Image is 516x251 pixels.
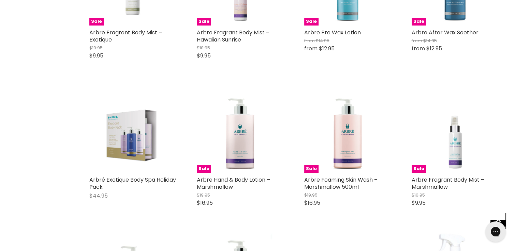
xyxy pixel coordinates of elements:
span: $12.95 [319,45,335,52]
span: Sale [412,18,426,26]
span: $9.95 [412,199,426,207]
a: Arbre Hand & Body Lotion – MarshmallowSale [197,86,284,173]
span: $19.95 [304,192,318,198]
span: $44.95 [89,192,108,200]
img: Arbre Hand & Body Lotion – Marshmallow [207,86,274,173]
a: Arbre Hand & Body Lotion – Marshmallow [197,176,270,191]
span: $14.95 [423,37,437,44]
a: Arbre Pre Wax Lotion [304,29,361,36]
span: Sale [89,18,104,26]
span: Sale [412,165,426,173]
a: Arbre Foaming Skin Wash – Marshmallow 500mlSale [304,86,391,173]
a: Arbre After Wax Soother [412,29,478,36]
span: Sale [304,165,319,173]
a: Arbre Fragrant Body Mist – Exotique [89,29,162,44]
span: Sale [304,18,319,26]
a: Arbre Fragrant Body Mist – Hawaiian Sunrise [197,29,269,44]
span: $10.95 [197,45,210,51]
span: $19.95 [197,192,210,198]
span: $16.95 [197,199,213,207]
span: $12.95 [426,45,442,52]
span: from [412,37,422,44]
span: from [304,45,318,52]
a: Arbré Exotique Body Spa Holiday Pack [89,86,176,173]
span: $10.95 [89,45,103,51]
span: $9.95 [197,52,211,60]
span: Sale [197,165,211,173]
a: Arbre Fragrant Body Mist – Marshmallow [412,176,484,191]
a: Arbre Fragrant Body Mist – MarshmallowSale [412,86,499,173]
span: $10.95 [412,192,425,198]
span: $14.95 [316,37,329,44]
span: from [412,45,425,52]
iframe: Gorgias live chat messenger [482,219,509,244]
span: Sale [197,18,211,26]
img: Arbré Exotique Body Spa Holiday Pack [99,86,166,173]
img: Arbre Fragrant Body Mist – Marshmallow [422,86,488,173]
span: $16.95 [304,199,320,207]
span: from [304,37,315,44]
a: Arbré Exotique Body Spa Holiday Pack [89,176,176,191]
img: Arbre Foaming Skin Wash – Marshmallow 500ml [314,86,381,173]
span: $9.95 [89,52,103,60]
a: Arbre Foaming Skin Wash – Marshmallow 500ml [304,176,378,191]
